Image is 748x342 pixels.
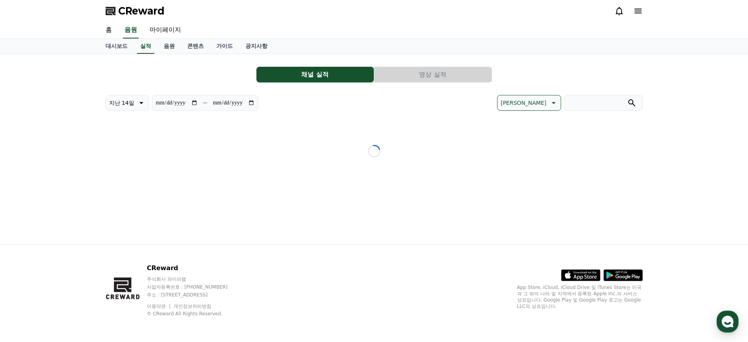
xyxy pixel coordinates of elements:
[147,304,172,309] a: 이용약관
[147,263,243,273] p: CReward
[109,97,134,108] p: 지난 14일
[99,22,118,38] a: 홈
[256,67,374,82] button: 채널 실적
[147,284,243,290] p: 사업자등록번호 : [PHONE_NUMBER]
[239,39,274,54] a: 공지사항
[203,98,208,108] p: ~
[123,22,139,38] a: 음원
[181,39,210,54] a: 콘텐츠
[147,311,243,317] p: © CReward All Rights Reserved.
[174,304,211,309] a: 개인정보처리방침
[497,95,561,111] button: [PERSON_NAME]
[143,22,187,38] a: 마이페이지
[106,5,165,17] a: CReward
[147,292,243,298] p: 주소 : [STREET_ADDRESS]
[99,39,134,54] a: 대시보드
[106,95,149,111] button: 지난 14일
[374,67,492,82] button: 영상 실적
[147,276,243,282] p: 주식회사 와이피랩
[157,39,181,54] a: 음원
[137,39,154,54] a: 실적
[517,284,643,309] p: App Store, iCloud, iCloud Drive 및 iTunes Store는 미국과 그 밖의 나라 및 지역에서 등록된 Apple Inc.의 서비스 상표입니다. Goo...
[118,5,165,17] span: CReward
[210,39,239,54] a: 가이드
[501,97,546,108] p: [PERSON_NAME]
[374,67,492,82] a: 영상 실적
